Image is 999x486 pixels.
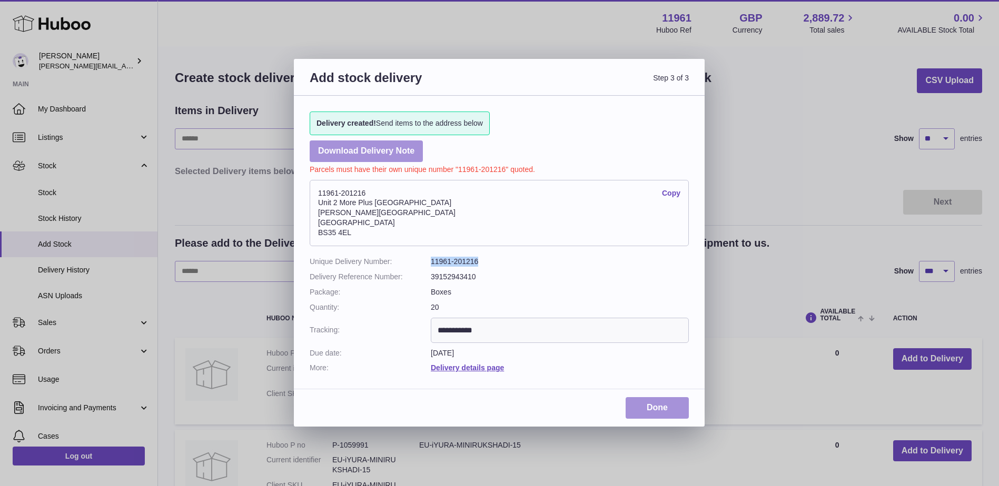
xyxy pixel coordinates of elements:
[310,162,689,175] p: Parcels must have their own unique number "11961-201216" quoted.
[431,302,689,312] dd: 20
[431,272,689,282] dd: 39152943410
[626,397,689,419] a: Done
[310,287,431,297] dt: Package:
[431,257,689,267] dd: 11961-201216
[499,69,689,98] span: Step 3 of 3
[310,140,423,162] a: Download Delivery Note
[310,302,431,312] dt: Quantity:
[310,348,431,358] dt: Due date:
[316,118,483,128] span: Send items to the address below
[310,272,431,282] dt: Delivery Reference Number:
[310,257,431,267] dt: Unique Delivery Number:
[310,363,431,373] dt: More:
[316,119,376,127] strong: Delivery created!
[310,180,689,246] address: 11961-201216 Unit 2 More Plus [GEOGRAPHIC_DATA] [PERSON_NAME][GEOGRAPHIC_DATA] [GEOGRAPHIC_DATA] ...
[431,348,689,358] dd: [DATE]
[310,69,499,98] h3: Add stock delivery
[431,287,689,297] dd: Boxes
[662,188,680,198] a: Copy
[431,363,504,372] a: Delivery details page
[310,318,431,343] dt: Tracking:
